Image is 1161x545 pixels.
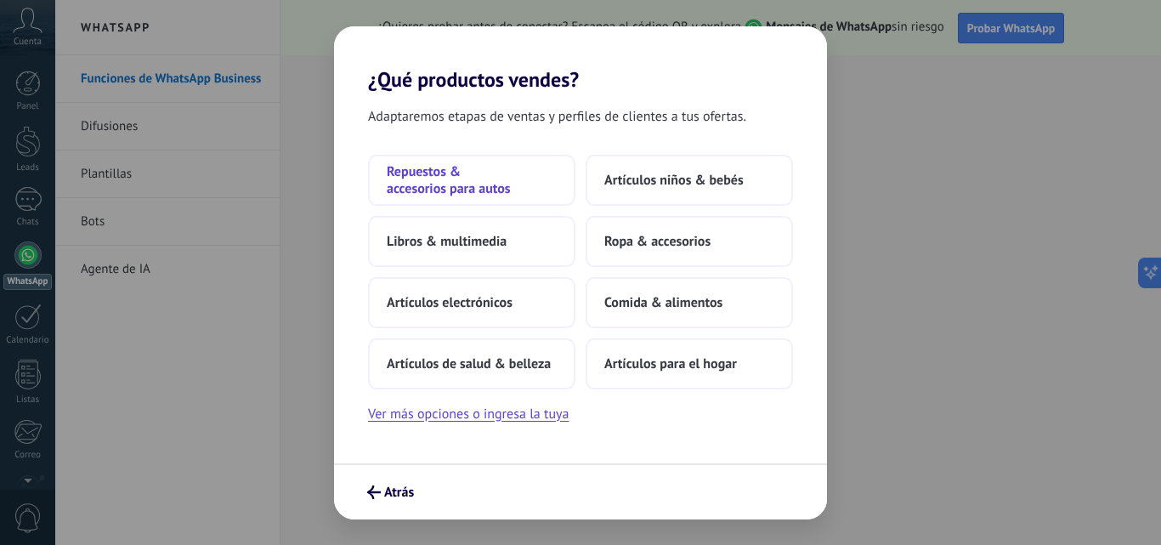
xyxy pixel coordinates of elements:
[604,172,744,189] span: Artículos niños & bebés
[387,294,513,311] span: Artículos electrónicos
[604,294,722,311] span: Comida & alimentos
[368,216,575,267] button: Libros & multimedia
[360,478,422,507] button: Atrás
[387,233,507,250] span: Libros & multimedia
[586,338,793,389] button: Artículos para el hogar
[387,163,557,197] span: Repuestos & accesorios para autos
[368,403,569,425] button: Ver más opciones o ingresa la tuya
[604,233,711,250] span: Ropa & accesorios
[368,105,746,128] span: Adaptaremos etapas de ventas y perfiles de clientes a tus ofertas.
[586,155,793,206] button: Artículos niños & bebés
[368,277,575,328] button: Artículos electrónicos
[334,26,827,92] h2: ¿Qué productos vendes?
[368,338,575,389] button: Artículos de salud & belleza
[368,155,575,206] button: Repuestos & accesorios para autos
[387,355,551,372] span: Artículos de salud & belleza
[604,355,737,372] span: Artículos para el hogar
[586,216,793,267] button: Ropa & accesorios
[384,486,414,498] span: Atrás
[586,277,793,328] button: Comida & alimentos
